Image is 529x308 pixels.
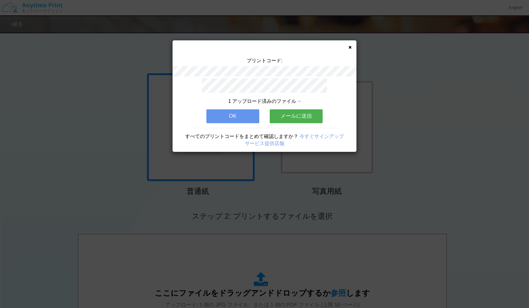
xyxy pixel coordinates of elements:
button: メールに送信 [270,109,323,123]
span: プリントコード: [247,58,282,63]
a: サービス提供店舗 [245,141,284,146]
a: 今すぐサインアップ [300,134,344,139]
button: OK [206,109,259,123]
span: すべてのプリントコードをまとめて確認しますか？ [185,134,298,139]
span: 1 アップロード済みのファイル [228,99,296,104]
